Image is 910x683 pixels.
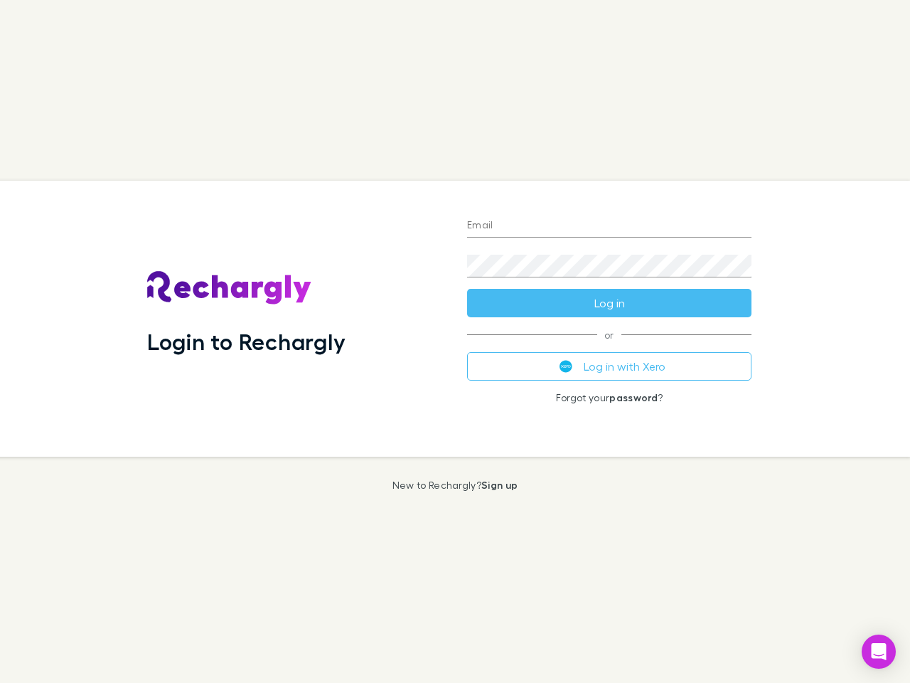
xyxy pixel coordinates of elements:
button: Log in [467,289,751,317]
img: Xero's logo [560,360,572,373]
div: Open Intercom Messenger [862,635,896,669]
a: Sign up [481,479,518,491]
p: Forgot your ? [467,392,751,403]
h1: Login to Rechargly [147,328,346,355]
p: New to Rechargly? [392,480,518,491]
span: or [467,334,751,335]
button: Log in with Xero [467,352,751,381]
img: Rechargly's Logo [147,271,312,305]
a: password [609,391,658,403]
